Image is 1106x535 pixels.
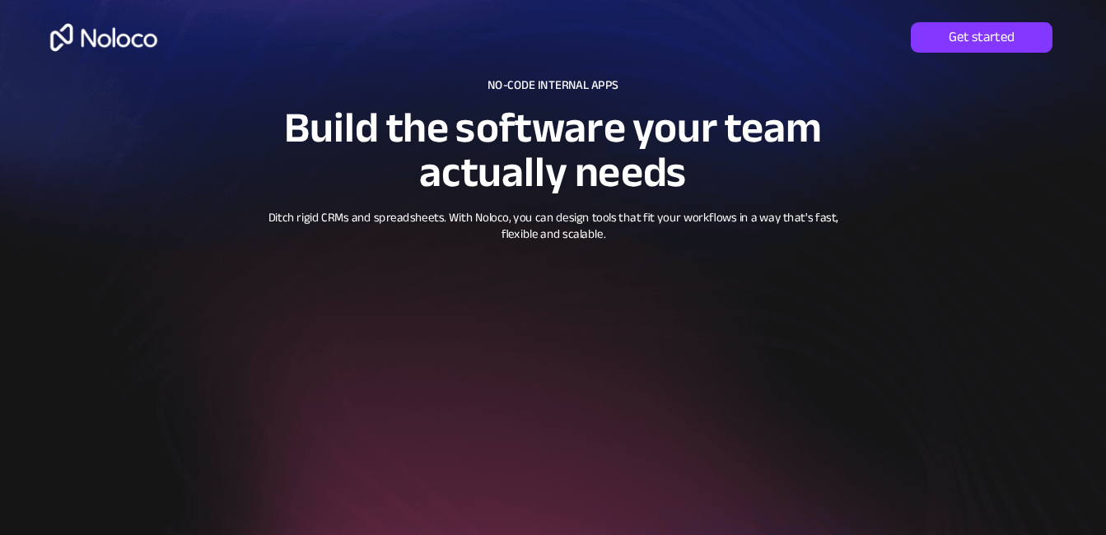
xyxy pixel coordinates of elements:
[284,87,823,212] span: Build the software your team actually needs
[268,206,838,245] span: Ditch rigid CRMs and spreadsheets. With Noloco, you can design tools that fit your workflows in a...
[488,74,618,97] span: NO-CODE INTERNAL APPS
[911,29,1052,46] span: Get started
[911,22,1052,53] a: Get started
